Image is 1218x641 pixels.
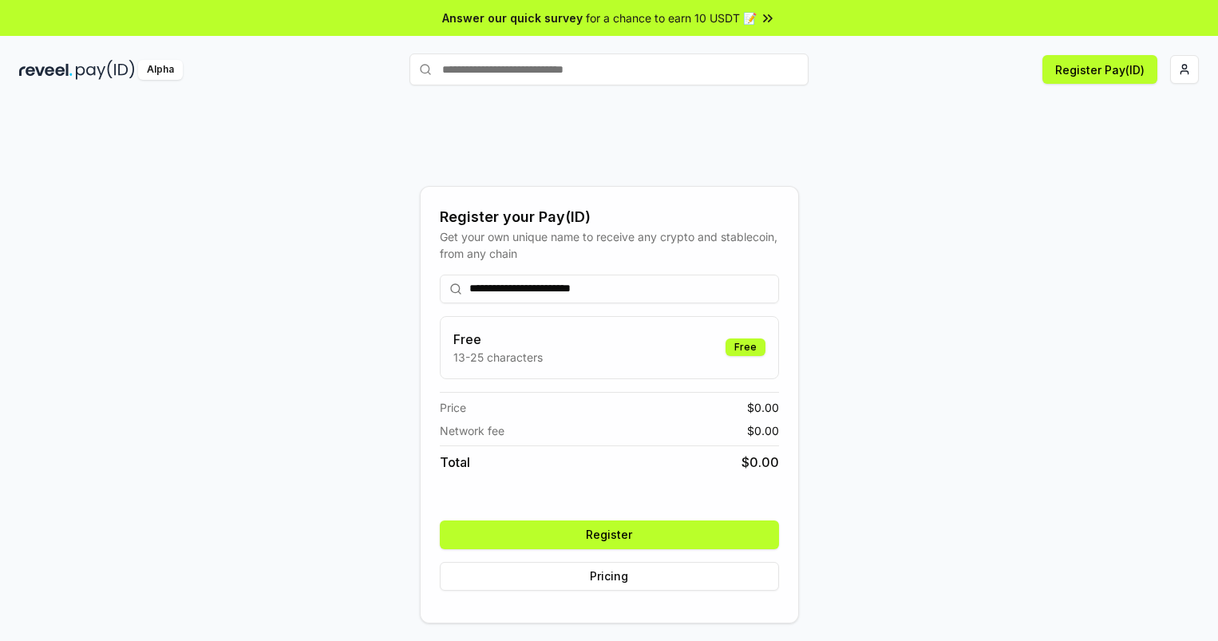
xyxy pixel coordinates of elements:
[442,10,583,26] span: Answer our quick survey
[440,228,779,262] div: Get your own unique name to receive any crypto and stablecoin, from any chain
[440,453,470,472] span: Total
[76,60,135,80] img: pay_id
[747,399,779,416] span: $ 0.00
[726,338,765,356] div: Free
[453,349,543,366] p: 13-25 characters
[741,453,779,472] span: $ 0.00
[440,520,779,549] button: Register
[440,562,779,591] button: Pricing
[586,10,757,26] span: for a chance to earn 10 USDT 📝
[453,330,543,349] h3: Free
[440,422,504,439] span: Network fee
[440,399,466,416] span: Price
[1042,55,1157,84] button: Register Pay(ID)
[138,60,183,80] div: Alpha
[19,60,73,80] img: reveel_dark
[747,422,779,439] span: $ 0.00
[440,206,779,228] div: Register your Pay(ID)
